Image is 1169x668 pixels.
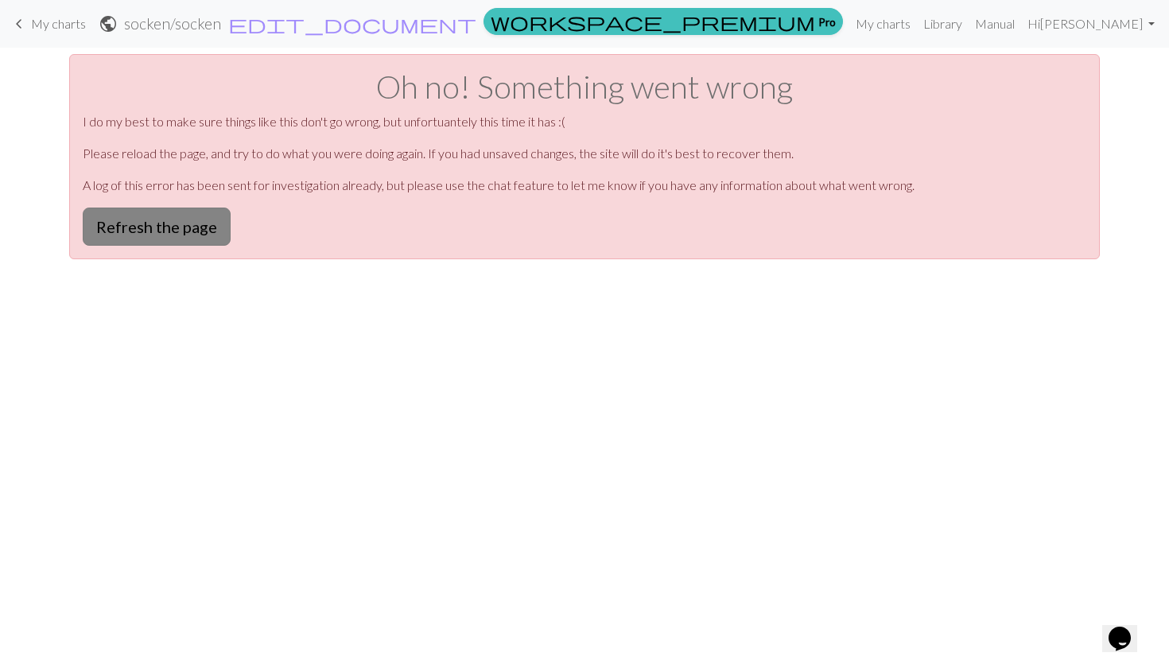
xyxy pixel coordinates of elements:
[484,8,843,35] a: Pro
[83,176,1086,195] p: A log of this error has been sent for investigation already, but please use the chat feature to l...
[917,8,969,40] a: Library
[31,16,86,31] span: My charts
[83,112,1086,131] p: I do my best to make sure things like this don't go wrong, but unfortuantely this time it has :(
[10,13,29,35] span: keyboard_arrow_left
[124,14,221,33] h2: socken / socken
[969,8,1021,40] a: Manual
[228,13,476,35] span: edit_document
[491,10,815,33] span: workspace_premium
[10,10,86,37] a: My charts
[849,8,917,40] a: My charts
[1021,8,1161,40] a: Hi[PERSON_NAME]
[1102,604,1153,652] iframe: chat widget
[99,13,118,35] span: public
[83,144,1086,163] p: Please reload the page, and try to do what you were doing again. If you had unsaved changes, the ...
[83,68,1086,106] h1: Oh no! Something went wrong
[83,208,231,246] button: Refresh the page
